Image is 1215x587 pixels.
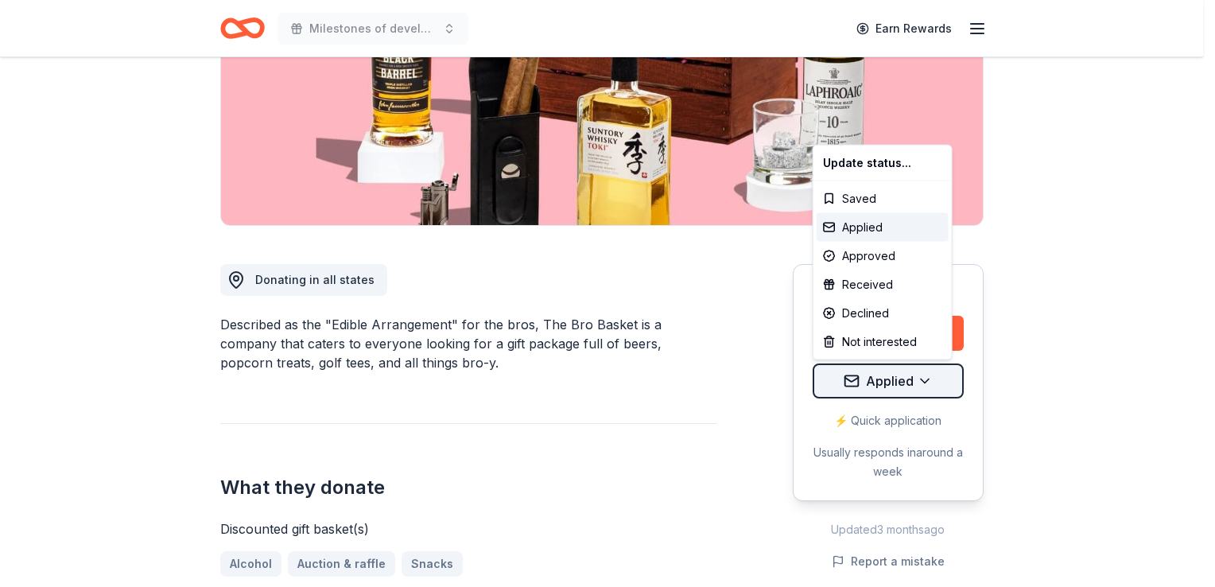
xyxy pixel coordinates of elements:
div: Received [817,270,949,299]
span: Milestones of development celebrates 40 years [309,19,437,38]
div: Applied [817,213,949,242]
div: Not interested [817,328,949,356]
div: Approved [817,242,949,270]
div: Declined [817,299,949,328]
div: Saved [817,185,949,213]
div: Update status... [817,149,949,177]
